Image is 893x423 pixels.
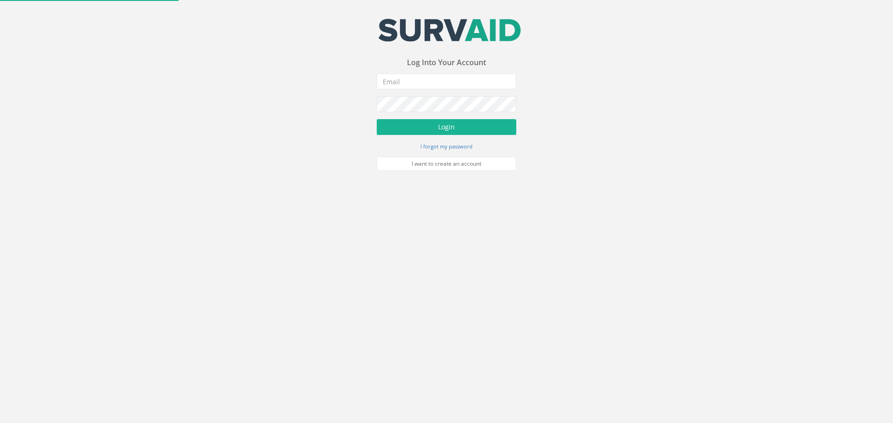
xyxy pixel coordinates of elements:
[377,119,516,135] button: Login
[377,157,516,171] a: I want to create an account
[377,59,516,67] h3: Log Into Your Account
[420,142,473,150] a: I forgot my password
[420,143,473,150] small: I forgot my password
[377,74,516,89] input: Email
